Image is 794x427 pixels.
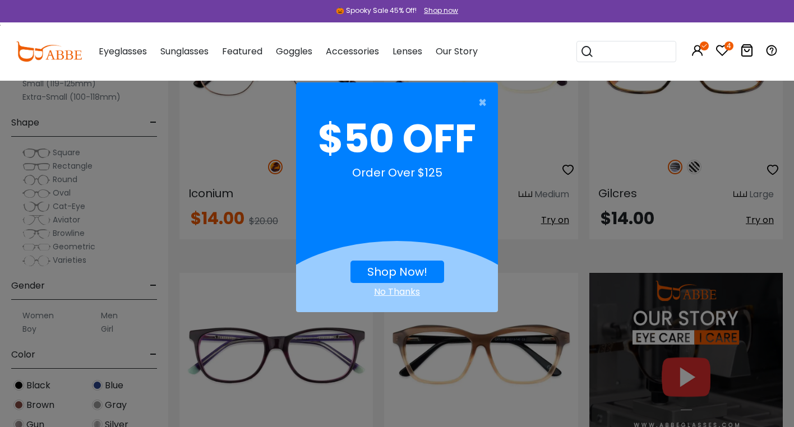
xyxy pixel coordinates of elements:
span: Eyeglasses [99,45,147,58]
a: Shop now [418,6,458,15]
div: Shop now [424,6,458,16]
span: Featured [222,45,262,58]
span: Our Story [436,45,478,58]
span: Goggles [276,45,312,58]
a: 4 [715,46,729,59]
i: 4 [724,41,733,50]
span: × [478,91,492,114]
img: abbeglasses.com [16,41,82,62]
button: Shop Now! [350,261,444,283]
span: Sunglasses [160,45,209,58]
span: Accessories [326,45,379,58]
div: Order Over $125 [305,164,489,192]
div: Close [296,285,498,299]
div: 🎃 Spooky Sale 45% Off! [336,6,417,16]
a: Shop Now! [367,264,427,280]
button: Close [290,91,492,114]
div: $50 OFF [305,114,489,164]
span: Lenses [393,45,422,58]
